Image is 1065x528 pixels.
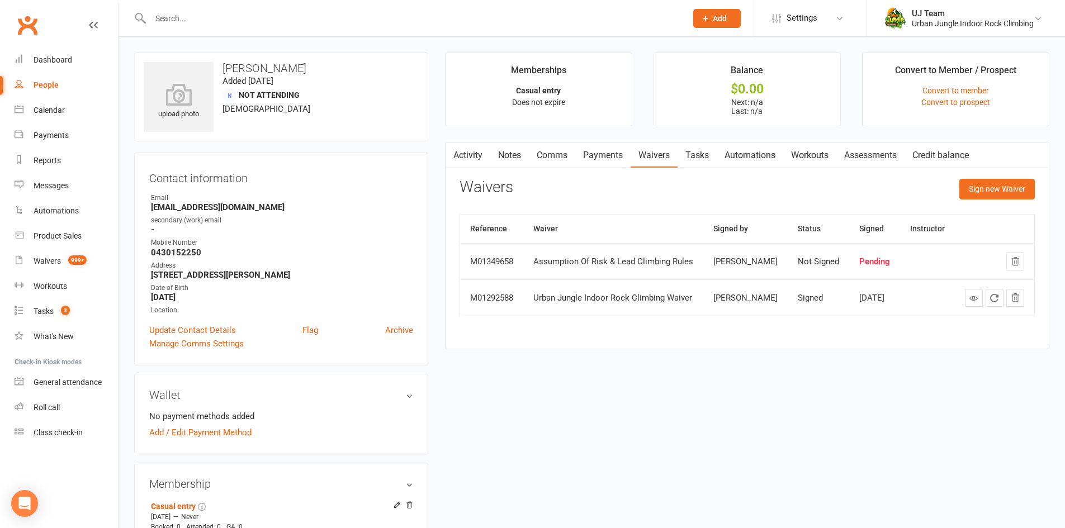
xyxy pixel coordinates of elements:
[15,274,118,299] a: Workouts
[151,215,413,226] div: secondary (work) email
[34,378,102,387] div: General attendance
[523,215,703,243] th: Waiver
[34,282,67,291] div: Workouts
[144,83,214,120] div: upload photo
[239,91,300,99] span: Not Attending
[15,148,118,173] a: Reports
[859,293,890,303] div: [DATE]
[34,428,83,437] div: Class check-in
[302,324,318,337] a: Flag
[149,426,252,439] a: Add / Edit Payment Method
[470,257,513,267] div: M01349658
[533,257,693,267] div: Assumption Of Risk & Lead Climbing Rules
[181,513,198,521] span: Never
[385,324,413,337] a: Archive
[147,11,679,26] input: Search...
[664,98,830,116] p: Next: n/a Last: n/a
[788,215,849,243] th: Status
[68,255,87,265] span: 999+
[731,63,763,83] div: Balance
[703,215,788,243] th: Signed by
[34,256,61,265] div: Waivers
[575,142,631,168] a: Payments
[151,513,171,521] span: [DATE]
[151,237,413,248] div: Mobile Number
[959,179,1035,199] button: Sign new Waiver
[15,98,118,123] a: Calendar
[15,73,118,98] a: People
[912,18,1034,28] div: Urban Jungle Indoor Rock Climbing
[148,512,413,521] div: —
[460,179,513,196] h3: Waivers
[460,215,523,243] th: Reference
[713,14,727,23] span: Add
[15,198,118,223] a: Automations
[34,181,69,190] div: Messages
[884,7,906,30] img: thumb_image1578111135.png
[798,257,839,267] div: Not Signed
[15,420,118,445] a: Class kiosk mode
[223,104,310,114] span: [DEMOGRAPHIC_DATA]
[149,410,413,423] li: No payment methods added
[529,142,575,168] a: Comms
[664,83,830,95] div: $0.00
[15,123,118,148] a: Payments
[516,86,561,95] strong: Casual entry
[149,478,413,490] h3: Membership
[15,249,118,274] a: Waivers 999+
[151,292,413,302] strong: [DATE]
[713,293,778,303] div: [PERSON_NAME]
[895,63,1016,83] div: Convert to Member / Prospect
[511,63,566,83] div: Memberships
[849,215,900,243] th: Signed
[223,76,273,86] time: Added [DATE]
[783,142,836,168] a: Workouts
[15,223,118,249] a: Product Sales
[11,490,38,517] div: Open Intercom Messenger
[34,307,54,316] div: Tasks
[798,293,839,303] div: Signed
[15,299,118,324] a: Tasks 3
[15,370,118,395] a: General attendance kiosk mode
[34,80,59,89] div: People
[787,6,817,31] span: Settings
[34,403,60,412] div: Roll call
[149,337,244,350] a: Manage Comms Settings
[149,324,236,337] a: Update Contact Details
[13,11,41,39] a: Clubworx
[836,142,905,168] a: Assessments
[149,168,413,184] h3: Contact information
[15,47,118,73] a: Dashboard
[921,98,990,107] a: Convert to prospect
[151,502,196,511] a: Casual entry
[34,131,69,140] div: Payments
[151,248,413,258] strong: 0430152250
[15,173,118,198] a: Messages
[713,257,778,267] div: [PERSON_NAME]
[15,395,118,420] a: Roll call
[144,62,419,74] h3: [PERSON_NAME]
[512,98,565,107] span: Does not expire
[34,55,72,64] div: Dashboard
[717,142,783,168] a: Automations
[34,206,79,215] div: Automations
[678,142,717,168] a: Tasks
[533,293,693,303] div: Urban Jungle Indoor Rock Climbing Waiver
[151,202,413,212] strong: [EMAIL_ADDRESS][DOMAIN_NAME]
[470,293,513,303] div: M01292588
[34,332,74,341] div: What's New
[490,142,529,168] a: Notes
[151,305,413,316] div: Location
[149,389,413,401] h3: Wallet
[905,142,977,168] a: Credit balance
[631,142,678,168] a: Waivers
[900,215,955,243] th: Instructor
[151,260,413,271] div: Address
[34,106,65,115] div: Calendar
[151,270,413,280] strong: [STREET_ADDRESS][PERSON_NAME]
[151,283,413,293] div: Date of Birth
[34,156,61,165] div: Reports
[61,306,70,315] span: 3
[693,9,741,28] button: Add
[859,257,890,267] div: Pending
